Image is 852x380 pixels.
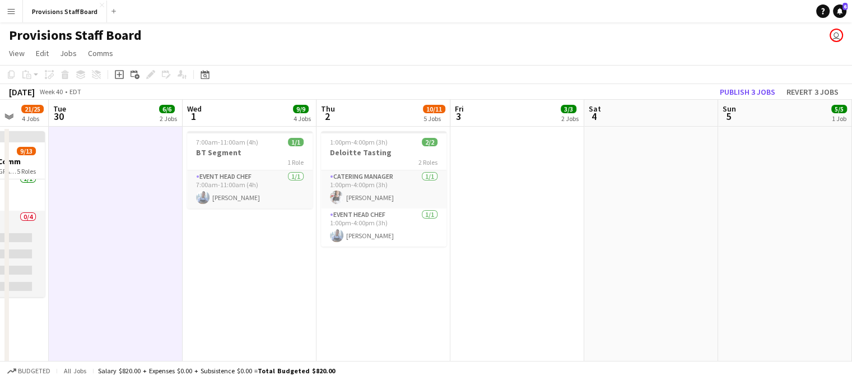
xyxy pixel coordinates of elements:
div: Salary $820.00 + Expenses $0.00 + Subsistence $0.00 = [98,367,335,375]
span: 9/13 [17,147,36,155]
span: 9/9 [293,105,309,113]
span: Jobs [60,48,77,58]
div: 1 Job [832,114,846,123]
span: 10/11 [423,105,445,113]
span: Fri [455,104,464,114]
span: 5 [721,110,736,123]
span: 3 [453,110,464,123]
span: Comms [88,48,113,58]
span: Thu [321,104,335,114]
div: 4 Jobs [294,114,311,123]
h1: Provisions Staff Board [9,27,142,44]
span: 3/3 [561,105,576,113]
button: Revert 3 jobs [782,85,843,99]
a: Jobs [55,46,81,61]
span: 2/2 [422,138,437,146]
span: 1/1 [288,138,304,146]
span: Budgeted [18,367,50,375]
h3: Deloitte Tasting [321,147,446,157]
div: 5 Jobs [423,114,445,123]
span: 4 [587,110,601,123]
span: 1:00pm-4:00pm (3h) [330,138,388,146]
a: Edit [31,46,53,61]
span: Total Budgeted $820.00 [258,367,335,375]
button: Provisions Staff Board [23,1,107,22]
span: 5 Roles [17,167,36,175]
app-card-role: Catering Manager1/11:00pm-4:00pm (3h)[PERSON_NAME] [321,170,446,208]
span: 6/6 [159,105,175,113]
span: 1 [185,110,202,123]
span: All jobs [62,367,89,375]
span: Week 40 [37,87,65,96]
span: 6 [842,3,848,10]
div: 2 Jobs [561,114,579,123]
span: 2 Roles [418,158,437,166]
app-user-avatar: Dustin Gallagher [830,29,843,42]
span: 7:00am-11:00am (4h) [196,138,258,146]
app-job-card: 1:00pm-4:00pm (3h)2/2Deloitte Tasting2 RolesCatering Manager1/11:00pm-4:00pm (3h)[PERSON_NAME]Eve... [321,131,446,247]
div: 4 Jobs [22,114,43,123]
div: 2 Jobs [160,114,177,123]
a: View [4,46,29,61]
span: Wed [187,104,202,114]
app-card-role: Event Head Chef1/11:00pm-4:00pm (3h)[PERSON_NAME] [321,208,446,247]
h3: BT Segment [187,147,313,157]
div: EDT [69,87,81,96]
span: Sun [723,104,736,114]
div: [DATE] [9,86,35,98]
span: 5/5 [831,105,847,113]
app-card-role: Event Head Chef1/17:00am-11:00am (4h)[PERSON_NAME] [187,170,313,208]
button: Publish 3 jobs [715,85,780,99]
span: 1 Role [287,158,304,166]
a: Comms [83,46,118,61]
span: 2 [319,110,335,123]
span: View [9,48,25,58]
span: Edit [36,48,49,58]
a: 6 [833,4,846,18]
span: 21/25 [21,105,44,113]
span: Tue [53,104,66,114]
span: 30 [52,110,66,123]
span: Sat [589,104,601,114]
app-job-card: 7:00am-11:00am (4h)1/1BT Segment1 RoleEvent Head Chef1/17:00am-11:00am (4h)[PERSON_NAME] [187,131,313,208]
button: Budgeted [6,365,52,377]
